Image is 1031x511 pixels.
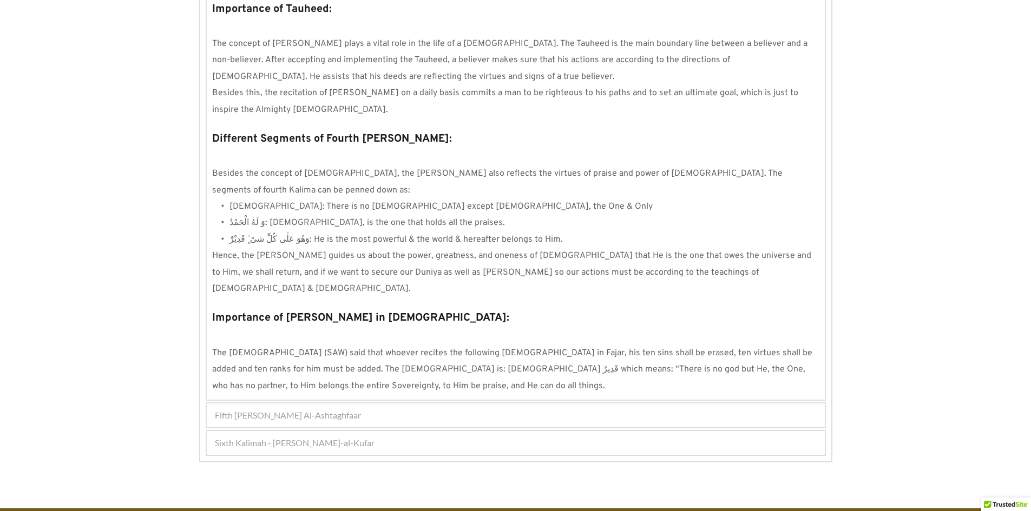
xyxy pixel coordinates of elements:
span: وَ لَهُ الْحَمْدُ: [DEMOGRAPHIC_DATA], is the one that holds all the praises. [229,217,505,228]
span: The concept of [PERSON_NAME] plays a vital role in the life of a [DEMOGRAPHIC_DATA]. The Tauheed ... [212,38,810,82]
span: The [DEMOGRAPHIC_DATA] (SAW) said that whoever recites the following [DEMOGRAPHIC_DATA] in Fajar,... [212,348,815,391]
strong: Different Segments of Fourth [PERSON_NAME]: [212,132,452,146]
span: Besides this, the recitation of [PERSON_NAME] on a daily basis commits a man to be righteous to h... [212,88,800,115]
span: وَهُوَ عَلٰى كُلِّ شیْ ٍٔ قَدِیْرٌؕ: He is the most powerful & the world & hereafter belongs to Him. [229,234,563,245]
span: [DEMOGRAPHIC_DATA]: There is no [DEMOGRAPHIC_DATA] except [DEMOGRAPHIC_DATA], the One & Only [229,201,653,212]
span: Besides the concept of [DEMOGRAPHIC_DATA], the [PERSON_NAME] also reflects the virtues of praise ... [212,168,785,195]
strong: Importance of [PERSON_NAME] in [DEMOGRAPHIC_DATA]: [212,311,509,325]
span: Sixth Kalimah - [PERSON_NAME]-al-Kufar [215,436,375,449]
span: Fifth [PERSON_NAME] Al-Ashtaghfaar [215,409,361,422]
span: Hence, the [PERSON_NAME] guides us about the power, greatness, and oneness of [DEMOGRAPHIC_DATA] ... [212,250,813,294]
strong: Importance of Tauheed: [212,2,332,16]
